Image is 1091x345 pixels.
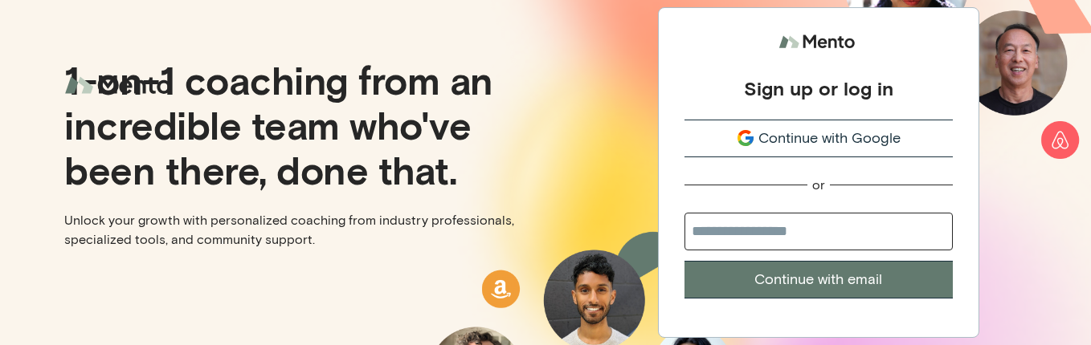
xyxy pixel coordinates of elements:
div: or [812,177,825,193]
img: logo [64,64,177,107]
img: logo.svg [778,27,859,57]
button: Continue with Google [684,120,953,157]
span: Continue with Google [758,128,901,149]
p: Unlock your growth with personalized coaching from industry professionals, specialized tools, and... [64,211,533,250]
div: Sign up or log in [744,76,893,100]
p: 1-on-1 coaching from an incredible team who've been there, done that. [64,57,533,192]
button: Continue with email [684,261,953,298]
